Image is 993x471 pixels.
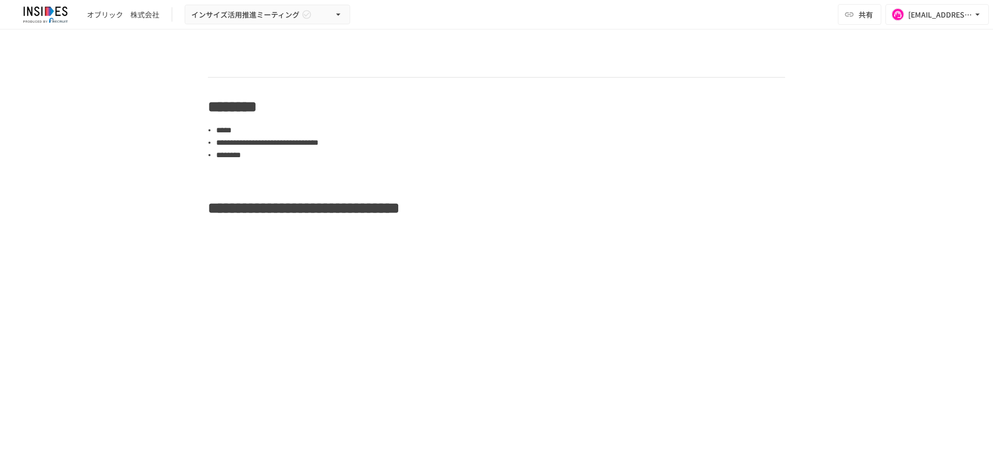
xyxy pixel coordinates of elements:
div: オブリック 株式会社 [87,9,159,20]
div: [EMAIL_ADDRESS][DOMAIN_NAME] [908,8,972,21]
button: インサイズ活用推進ミーティング [185,5,350,25]
button: [EMAIL_ADDRESS][DOMAIN_NAME] [885,4,989,25]
span: 共有 [859,9,873,20]
button: 共有 [838,4,881,25]
img: JmGSPSkPjKwBq77AtHmwC7bJguQHJlCRQfAXtnx4WuV [12,6,79,23]
span: インサイズ活用推進ミーティング [191,8,299,21]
